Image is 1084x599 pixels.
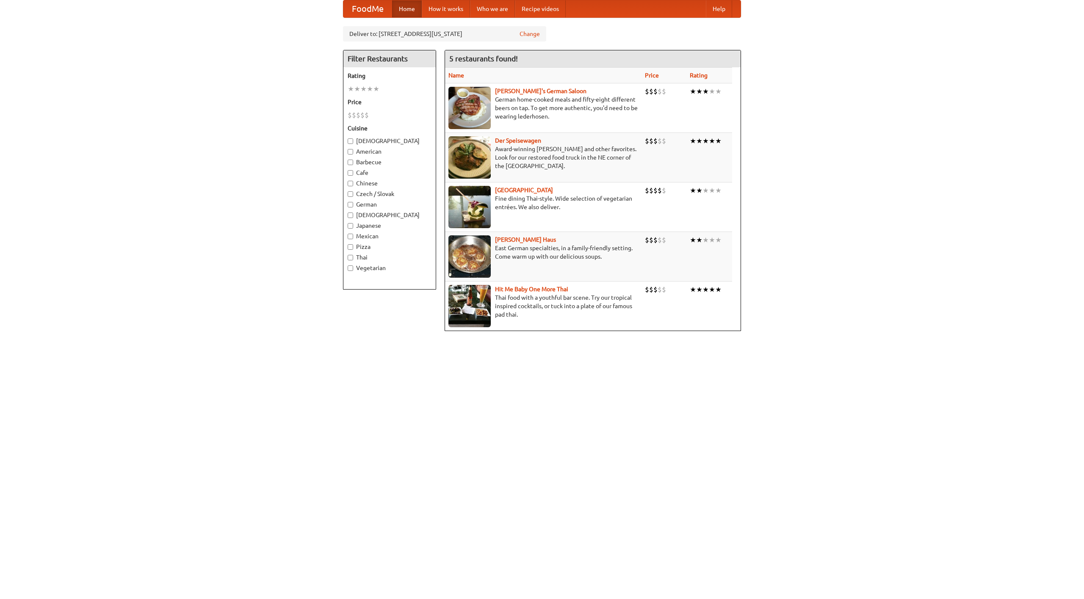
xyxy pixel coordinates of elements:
li: $ [658,87,662,96]
li: ★ [690,235,696,245]
input: German [348,202,353,207]
h5: Rating [348,72,431,80]
input: [DEMOGRAPHIC_DATA] [348,138,353,144]
a: Rating [690,72,708,79]
li: ★ [702,87,709,96]
li: ★ [709,136,715,146]
a: FoodMe [343,0,392,17]
li: $ [645,186,649,195]
p: German home-cooked meals and fifty-eight different beers on tap. To get more authentic, you'd nee... [448,95,638,121]
li: ★ [696,136,702,146]
ng-pluralize: 5 restaurants found! [449,55,518,63]
li: ★ [709,186,715,195]
a: Name [448,72,464,79]
input: American [348,149,353,155]
p: Thai food with a youthful bar scene. Try our tropical inspired cocktails, or tuck into a plate of... [448,293,638,319]
li: $ [662,87,666,96]
li: $ [653,87,658,96]
a: [PERSON_NAME] Haus [495,236,556,243]
a: Home [392,0,422,17]
img: speisewagen.jpg [448,136,491,179]
li: ★ [702,186,709,195]
li: $ [360,110,365,120]
li: ★ [715,285,722,294]
input: Mexican [348,234,353,239]
li: ★ [709,87,715,96]
input: Cafe [348,170,353,176]
input: Barbecue [348,160,353,165]
li: ★ [696,186,702,195]
label: Cafe [348,168,431,177]
li: ★ [373,84,379,94]
li: $ [649,285,653,294]
li: ★ [696,87,702,96]
label: Chinese [348,179,431,188]
li: $ [649,186,653,195]
p: East German specialties, in a family-friendly setting. Come warm up with our delicious soups. [448,244,638,261]
li: ★ [690,285,696,294]
li: $ [645,87,649,96]
li: ★ [696,285,702,294]
label: [DEMOGRAPHIC_DATA] [348,211,431,219]
li: ★ [354,84,360,94]
li: ★ [696,235,702,245]
li: $ [662,235,666,245]
input: Pizza [348,244,353,250]
label: Vegetarian [348,264,431,272]
li: $ [662,136,666,146]
input: Czech / Slovak [348,191,353,197]
li: ★ [702,285,709,294]
li: $ [658,285,662,294]
li: ★ [709,235,715,245]
label: Mexican [348,232,431,240]
label: German [348,200,431,209]
li: $ [658,186,662,195]
h5: Price [348,98,431,106]
label: Barbecue [348,158,431,166]
li: ★ [690,186,696,195]
input: [DEMOGRAPHIC_DATA] [348,213,353,218]
a: Change [520,30,540,38]
img: satay.jpg [448,186,491,228]
label: Czech / Slovak [348,190,431,198]
label: Japanese [348,221,431,230]
li: $ [645,136,649,146]
li: $ [662,186,666,195]
li: $ [645,285,649,294]
p: Fine dining Thai-style. Wide selection of vegetarian entrées. We also deliver. [448,194,638,211]
a: Der Speisewagen [495,137,541,144]
li: $ [653,235,658,245]
b: [PERSON_NAME]'s German Saloon [495,88,586,94]
input: Japanese [348,223,353,229]
li: $ [662,285,666,294]
a: Hit Me Baby One More Thai [495,286,568,293]
input: Thai [348,255,353,260]
li: ★ [715,235,722,245]
li: $ [365,110,369,120]
input: Vegetarian [348,265,353,271]
input: Chinese [348,181,353,186]
li: $ [352,110,356,120]
li: ★ [715,136,722,146]
img: esthers.jpg [448,87,491,129]
li: ★ [702,136,709,146]
a: Recipe videos [515,0,566,17]
li: ★ [702,235,709,245]
li: ★ [715,186,722,195]
label: [DEMOGRAPHIC_DATA] [348,137,431,145]
label: American [348,147,431,156]
li: ★ [348,84,354,94]
a: Help [706,0,732,17]
a: [GEOGRAPHIC_DATA] [495,187,553,193]
div: Deliver to: [STREET_ADDRESS][US_STATE] [343,26,546,41]
li: $ [348,110,352,120]
li: $ [649,235,653,245]
li: ★ [690,87,696,96]
img: kohlhaus.jpg [448,235,491,278]
a: How it works [422,0,470,17]
img: babythai.jpg [448,285,491,327]
label: Thai [348,253,431,262]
